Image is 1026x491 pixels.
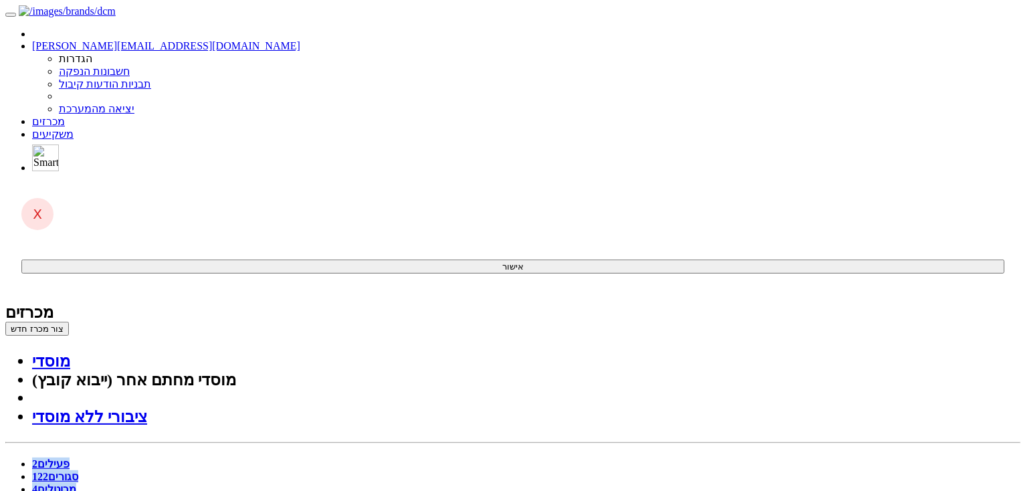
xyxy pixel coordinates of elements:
[32,471,78,482] a: סגורים
[27,15,80,25] span: [[פרטי הצעה]]
[59,66,130,77] a: חשבונות הנפקה
[19,5,116,17] img: /images/brands/dcm
[5,322,69,336] button: צור מכרז חדש
[32,353,70,370] a: מוסדי
[25,48,80,89] span: [[שם חברה]]
[32,40,300,52] a: [PERSON_NAME][EMAIL_ADDRESS][DOMAIN_NAME]
[13,48,80,90] span: שם חברה שומר מקום widget
[13,263,80,304] p: שם מלא של המשקיע המסווג:
[5,303,1021,322] div: מכרזים
[27,13,80,27] span: פרטי הצעה שומר מקום widget
[32,458,70,470] a: פעילים
[59,78,151,90] a: תבניות הודעות קיבול
[32,371,236,389] a: מוסדי מחתם אחר (ייבוא קובץ)
[59,52,1021,65] li: הגדרות
[32,471,48,482] span: 122
[32,116,65,127] a: מכרזים
[32,144,59,171] img: SmartBull Logo
[32,128,74,140] a: משקיעים
[21,165,80,242] strong: טופס הזמנה במכרז למשקיעים מסווגים
[32,458,37,470] span: 2
[32,408,147,425] a: ציבורי ללא מוסדי
[33,206,42,222] span: X
[21,260,1005,274] button: אישור
[59,103,134,114] a: יציאה מהמערכת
